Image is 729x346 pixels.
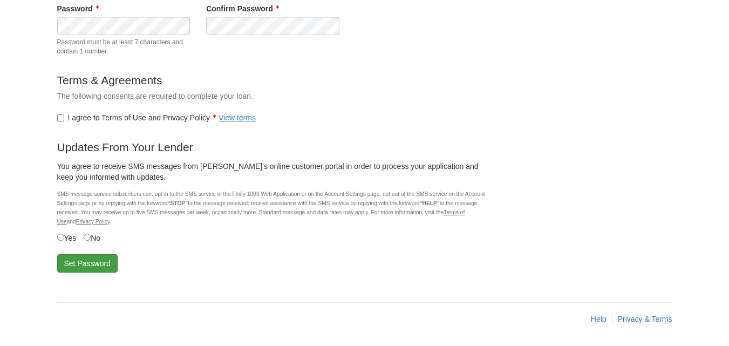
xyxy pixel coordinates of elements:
[57,3,99,14] label: Password
[591,315,607,323] a: Help
[76,219,110,225] a: Privacy Policy
[57,91,489,101] p: The following consents are required to complete your loan.
[219,113,256,122] a: View terms
[57,112,256,123] label: I agree to Terms of Use and Privacy Policy
[419,200,439,206] b: “HELP”
[57,38,190,56] span: Password must be at least 7 characters and contain 1 number
[57,254,118,273] button: Set Password
[168,200,188,206] b: “STOP”
[57,114,64,121] input: I agree to Terms of Use and Privacy PolicyView terms
[57,139,489,155] p: Updates From Your Lender
[57,72,489,88] p: Terms & Agreements
[618,315,672,323] a: Privacy & Terms
[84,232,100,243] label: No
[206,17,339,35] input: Verify Password
[57,191,485,225] small: SMS message service subscribers can: opt in to the SMS service in the Floify 1003 Web Application...
[57,232,77,243] label: Yes
[84,234,91,241] input: No
[57,161,489,187] div: You agree to receive SMS messages from [PERSON_NAME]'s online customer portal in order to process...
[206,3,279,14] label: Confirm Password
[57,234,64,241] input: Yes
